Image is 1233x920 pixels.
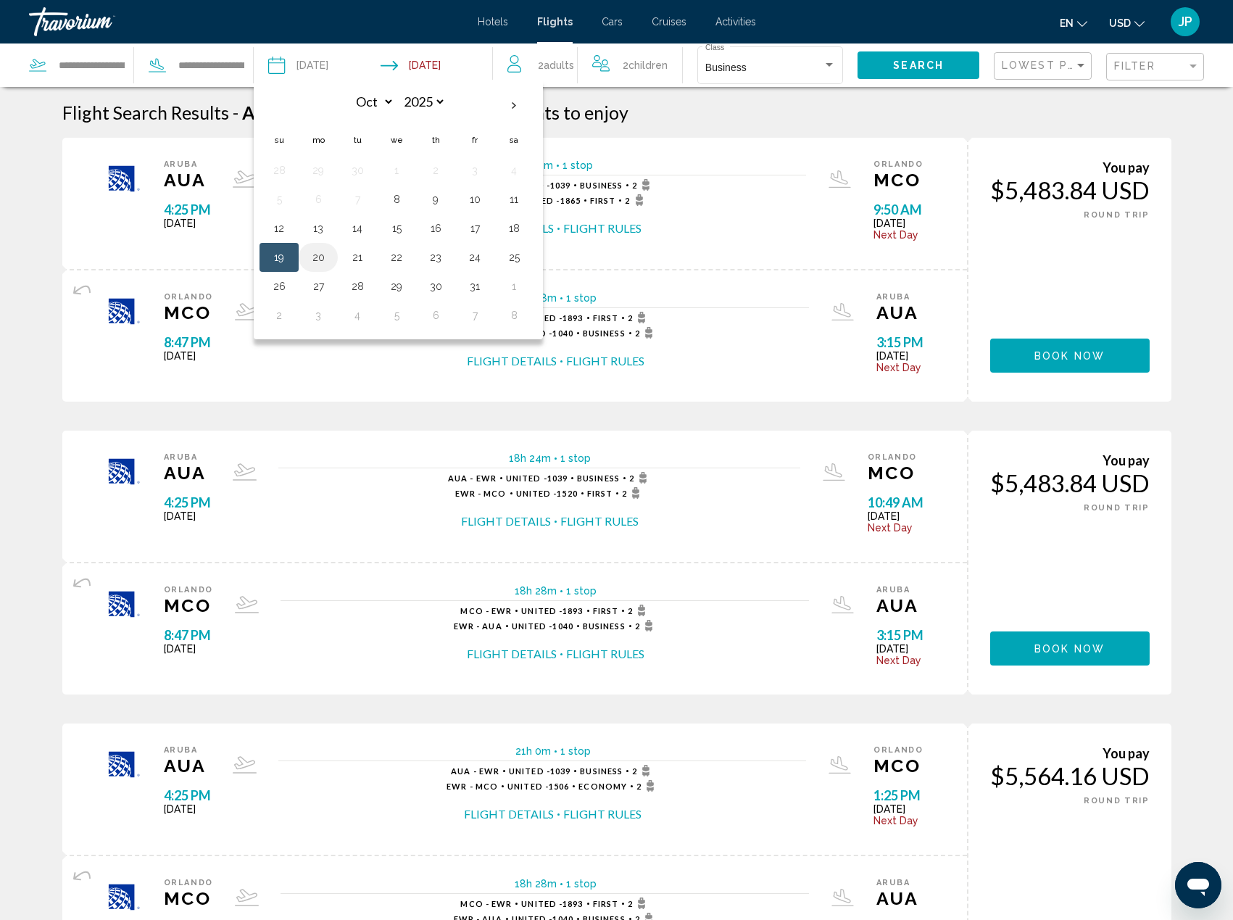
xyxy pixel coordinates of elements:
div: You pay [990,452,1150,468]
span: 1865 [519,196,581,205]
span: 4:25 PM [164,494,211,510]
span: - [233,101,238,123]
span: 10:49 AM [868,494,923,510]
span: Orlando [873,159,923,169]
span: EWR - AUA [454,621,502,631]
button: Return date: Oct 19, 2025 [381,43,441,87]
span: 2 [625,194,647,206]
span: Orlando [164,585,214,594]
span: 1893 [521,899,583,908]
button: Day 20 [307,247,330,268]
span: Aruba [164,452,211,462]
button: Flight Rules [560,513,639,529]
button: Day 8 [385,189,408,210]
span: Aruba [876,585,923,594]
span: 2 [623,55,668,75]
button: Book now [990,631,1150,666]
span: United - [509,766,550,776]
span: Orlando [873,745,923,755]
span: [DATE] [876,643,923,655]
button: Day 13 [307,218,330,239]
button: Day 3 [307,305,330,326]
div: $5,483.84 USD [990,468,1150,497]
span: 3:15 PM [876,627,923,643]
button: Flight Details [464,806,554,822]
button: Day 16 [424,218,447,239]
span: Next Day [876,362,923,373]
button: Day 2 [267,305,291,326]
span: 1 stop [560,452,591,464]
span: ROUND TRIP [1084,796,1150,805]
span: Business [583,621,626,631]
span: Filter [1114,60,1155,72]
span: Cruises [652,16,686,28]
span: Book now [1034,643,1105,655]
span: MCO [164,887,214,909]
button: Day 22 [385,247,408,268]
button: Day 9 [424,189,447,210]
span: 2 [632,765,655,776]
span: 4:25 PM [164,202,211,217]
a: Cars [602,16,623,28]
span: Aruba [242,101,294,123]
span: Business [705,62,747,73]
button: Day 25 [502,247,526,268]
button: Day 6 [424,305,447,326]
button: Day 30 [424,276,447,297]
span: Children [628,59,668,71]
span: 18h 28m [515,585,557,597]
span: USD [1109,17,1131,29]
button: Day 26 [267,276,291,297]
span: United - [521,606,562,616]
button: Filter [1106,52,1204,82]
span: 21h 0m [515,745,551,757]
span: AUA [876,887,923,909]
button: Change currency [1109,12,1145,33]
span: Next Day [873,229,923,241]
span: MCO [873,755,923,776]
span: Aruba [876,878,923,887]
button: Day 5 [267,189,291,210]
button: Day 12 [267,218,291,239]
span: Business [580,181,623,190]
span: 2 [628,898,650,909]
span: 1893 [521,606,583,616]
div: $5,483.84 USD [990,175,1150,204]
span: Orlando [164,878,214,887]
button: Day 1 [502,276,526,297]
button: Day 11 [502,189,526,210]
button: Flight Rules [563,220,642,236]
button: Day 30 [346,160,369,181]
span: 2 [628,312,650,323]
span: 1040 [512,621,573,631]
span: [DATE] [164,350,214,362]
iframe: Button to launch messaging window [1175,862,1221,908]
span: [DATE] [164,217,211,229]
span: 1:25 PM [873,787,923,803]
span: 9:50 AM [873,202,923,217]
span: First [593,606,619,616]
button: Day 14 [346,218,369,239]
select: Select month [347,89,394,115]
a: Hotels [478,16,508,28]
span: AUA [164,169,211,191]
button: Book now [990,339,1150,373]
span: Orlando [164,292,214,302]
span: 2 [635,327,657,339]
span: flights to enjoy [507,101,628,123]
a: Book now [990,639,1150,655]
button: Search [858,51,979,78]
span: 2 [636,780,659,792]
span: Aruba [164,159,211,169]
span: United - [521,899,562,908]
span: 8:47 PM [164,334,214,350]
button: Day 17 [463,218,486,239]
span: First [593,899,619,908]
span: 1520 [516,489,578,498]
span: 1 stop [566,585,597,597]
button: Day 21 [346,247,369,268]
button: Day 5 [385,305,408,326]
span: Business [577,473,620,483]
